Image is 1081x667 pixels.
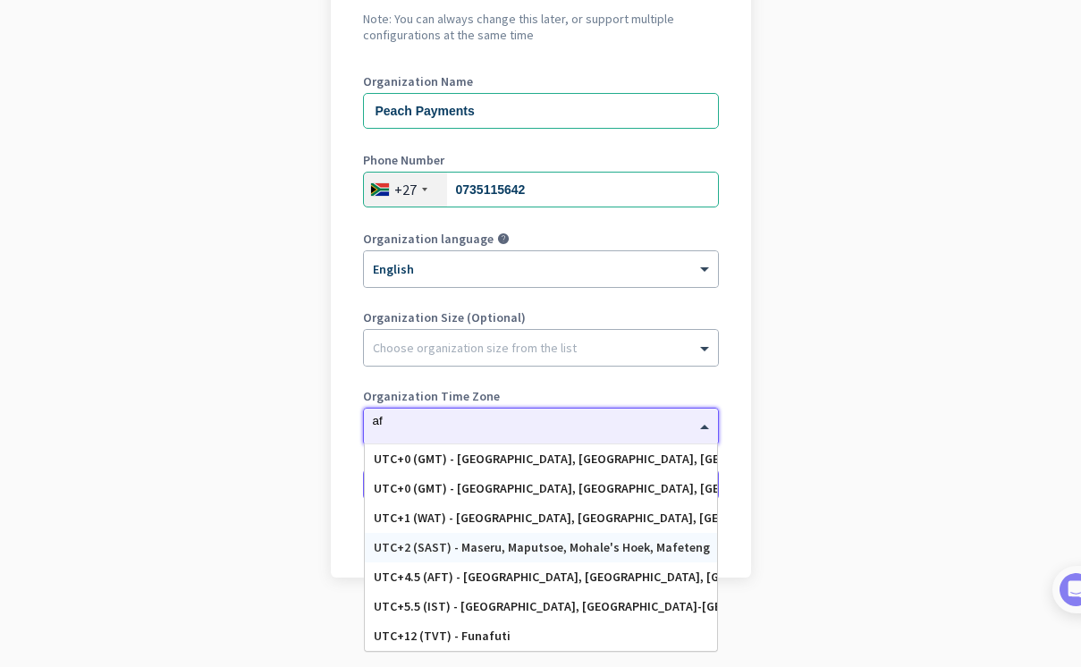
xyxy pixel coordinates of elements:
input: What is the name of your organization? [363,93,719,129]
label: Organization Size (Optional) [363,311,719,324]
input: 10 123 4567 [363,172,719,207]
i: help [497,232,510,245]
label: Phone Number [363,154,719,166]
label: Organization Name [363,75,719,88]
div: +27 [394,181,417,198]
div: Options List [365,444,717,651]
label: Organization Time Zone [363,390,719,402]
div: UTC+1 (WAT) - [GEOGRAPHIC_DATA], [GEOGRAPHIC_DATA], [GEOGRAPHIC_DATA], [GEOGRAPHIC_DATA] [374,511,708,526]
div: UTC+5.5 (IST) - [GEOGRAPHIC_DATA], [GEOGRAPHIC_DATA]-[GEOGRAPHIC_DATA], [GEOGRAPHIC_DATA], [GEOGR... [374,599,708,614]
div: UTC+0 (GMT) - [GEOGRAPHIC_DATA], [GEOGRAPHIC_DATA], [GEOGRAPHIC_DATA] [374,452,708,467]
div: UTC+4.5 (AFT) - [GEOGRAPHIC_DATA], [GEOGRAPHIC_DATA], [GEOGRAPHIC_DATA], [GEOGRAPHIC_DATA] [374,570,708,585]
div: Go back [363,533,719,545]
div: UTC+12 (TVT) - Funafuti [374,629,708,644]
button: Create Organization [363,469,719,501]
label: Organization language [363,232,494,245]
h2: Note: You can always change this later, or support multiple configurations at the same time [363,11,719,43]
div: UTC+0 (GMT) - [GEOGRAPHIC_DATA], [GEOGRAPHIC_DATA], [GEOGRAPHIC_DATA], [GEOGRAPHIC_DATA] [374,481,708,496]
div: UTC+2 (SAST) - Maseru, Maputsoe, Mohale's Hoek, Mafeteng [374,540,708,555]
